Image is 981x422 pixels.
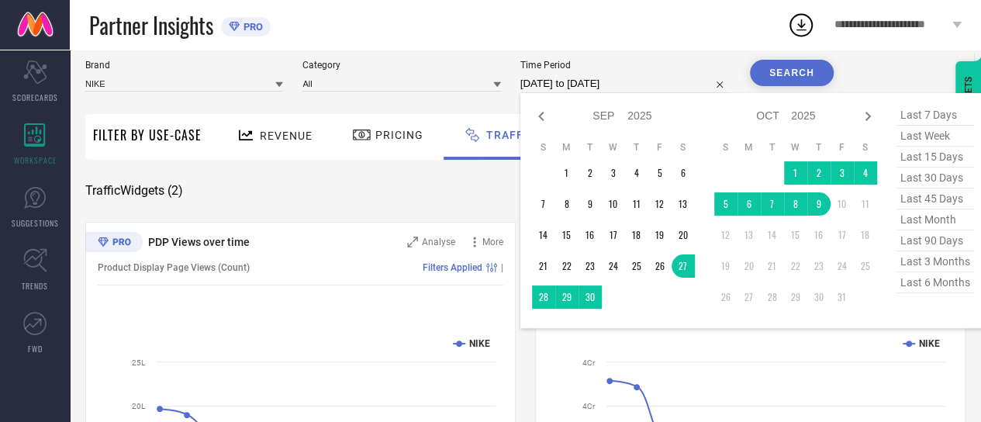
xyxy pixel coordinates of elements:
th: Tuesday [579,141,602,154]
span: last month [896,209,974,230]
td: Wed Sep 17 2025 [602,223,625,247]
th: Monday [555,141,579,154]
td: Thu Oct 16 2025 [807,223,831,247]
th: Thursday [625,141,648,154]
span: last 3 months [896,251,974,272]
td: Mon Oct 27 2025 [737,285,761,309]
span: TRENDS [22,280,48,292]
td: Fri Oct 10 2025 [831,192,854,216]
span: last 90 days [896,230,974,251]
td: Thu Oct 30 2025 [807,285,831,309]
td: Wed Sep 24 2025 [602,254,625,278]
span: Traffic [486,129,535,141]
span: Product Display Page Views (Count) [98,262,250,273]
td: Thu Sep 11 2025 [625,192,648,216]
div: Premium [85,232,143,255]
span: Time Period [520,60,731,71]
td: Wed Oct 29 2025 [784,285,807,309]
td: Tue Sep 23 2025 [579,254,602,278]
td: Fri Sep 19 2025 [648,223,672,247]
span: FWD [28,343,43,355]
td: Mon Sep 29 2025 [555,285,579,309]
td: Fri Sep 26 2025 [648,254,672,278]
td: Sun Oct 26 2025 [714,285,737,309]
td: Sun Sep 28 2025 [532,285,555,309]
td: Thu Oct 23 2025 [807,254,831,278]
td: Sun Oct 12 2025 [714,223,737,247]
td: Sat Oct 18 2025 [854,223,877,247]
th: Saturday [854,141,877,154]
span: last 7 days [896,105,974,126]
input: Select time period [520,74,731,93]
td: Thu Sep 04 2025 [625,161,648,185]
td: Tue Oct 21 2025 [761,254,784,278]
td: Tue Sep 16 2025 [579,223,602,247]
td: Wed Sep 10 2025 [602,192,625,216]
div: Previous month [532,107,551,126]
td: Mon Oct 20 2025 [737,254,761,278]
text: 25L [132,358,146,367]
span: Pricing [375,129,423,141]
td: Sun Sep 07 2025 [532,192,555,216]
svg: Zoom [407,237,418,247]
span: Analyse [422,237,455,247]
text: 4Cr [582,402,596,410]
td: Tue Sep 30 2025 [579,285,602,309]
text: 20L [132,402,146,410]
span: More [482,237,503,247]
th: Wednesday [602,141,625,154]
th: Sunday [532,141,555,154]
text: 4Cr [582,358,596,367]
th: Monday [737,141,761,154]
td: Fri Oct 17 2025 [831,223,854,247]
td: Sat Sep 13 2025 [672,192,695,216]
td: Tue Oct 14 2025 [761,223,784,247]
td: Sat Sep 20 2025 [672,223,695,247]
td: Thu Oct 09 2025 [807,192,831,216]
span: Brand [85,60,283,71]
th: Tuesday [761,141,784,154]
td: Wed Oct 15 2025 [784,223,807,247]
td: Thu Sep 18 2025 [625,223,648,247]
th: Friday [831,141,854,154]
div: Open download list [787,11,815,39]
td: Sat Oct 25 2025 [854,254,877,278]
span: last 30 days [896,168,974,189]
button: Search [750,60,834,86]
div: Next month [858,107,877,126]
td: Tue Sep 02 2025 [579,161,602,185]
td: Sun Oct 05 2025 [714,192,737,216]
td: Mon Oct 13 2025 [737,223,761,247]
td: Tue Oct 28 2025 [761,285,784,309]
span: WORKSPACE [14,154,57,166]
span: Filter By Use-Case [93,126,202,144]
th: Saturday [672,141,695,154]
td: Fri Oct 24 2025 [831,254,854,278]
span: Partner Insights [89,9,213,41]
td: Fri Oct 31 2025 [831,285,854,309]
span: PRO [240,21,263,33]
th: Wednesday [784,141,807,154]
td: Mon Sep 22 2025 [555,254,579,278]
text: NIKE [469,338,490,349]
td: Tue Oct 07 2025 [761,192,784,216]
span: PDP Views over time [148,236,250,248]
td: Wed Oct 08 2025 [784,192,807,216]
td: Wed Oct 01 2025 [784,161,807,185]
span: last 6 months [896,272,974,293]
td: Mon Oct 06 2025 [737,192,761,216]
span: Filters Applied [423,262,482,273]
span: Revenue [260,130,313,142]
span: | [501,262,503,273]
td: Wed Sep 03 2025 [602,161,625,185]
th: Friday [648,141,672,154]
td: Sun Sep 14 2025 [532,223,555,247]
td: Mon Sep 15 2025 [555,223,579,247]
span: last week [896,126,974,147]
td: Sat Sep 27 2025 [672,254,695,278]
td: Sat Oct 11 2025 [854,192,877,216]
td: Mon Sep 08 2025 [555,192,579,216]
span: Category [302,60,500,71]
td: Sat Oct 04 2025 [854,161,877,185]
td: Sun Sep 21 2025 [532,254,555,278]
